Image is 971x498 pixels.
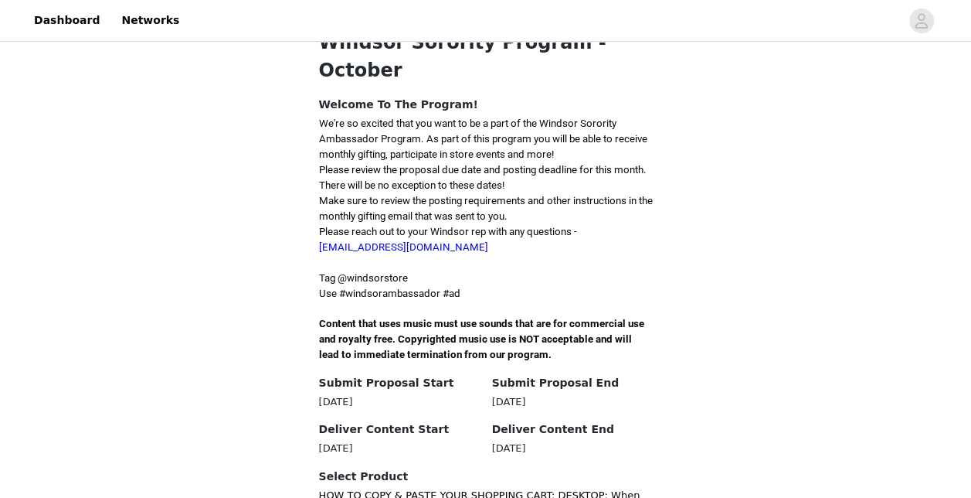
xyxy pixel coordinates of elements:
div: [DATE] [319,394,480,410]
div: avatar [914,9,929,33]
span: Content that uses music must use sounds that are for commercial use and royalty free. Copyrighted... [319,318,647,360]
a: [EMAIL_ADDRESS][DOMAIN_NAME] [319,241,488,253]
a: Networks [112,3,188,38]
h4: Submit Proposal Start [319,375,480,391]
span: We're so excited that you want to be a part of the Windsor Sorority Ambassador Program. As part o... [319,118,647,160]
span: Please reach out to your Windsor rep with any questions - [319,226,577,253]
h4: Submit Proposal End [492,375,653,391]
div: [DATE] [492,394,653,410]
a: Dashboard [25,3,109,38]
div: [DATE] [492,441,653,456]
h1: Windsor Sorority Program - October [319,29,653,84]
span: Make sure to review the posting requirements and other instructions in the monthly gifting email ... [319,195,653,222]
span: Please review the proposal due date and posting deadline for this month. There will be no excepti... [319,164,647,191]
span: Tag @windsorstore [319,272,408,284]
span: Use #windsorambassador #ad [319,288,460,299]
h4: Welcome To The Program! [319,97,653,113]
h4: Deliver Content Start [319,421,480,438]
h4: Deliver Content End [492,421,653,438]
div: [DATE] [319,441,480,456]
h4: Select Product [319,469,653,485]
